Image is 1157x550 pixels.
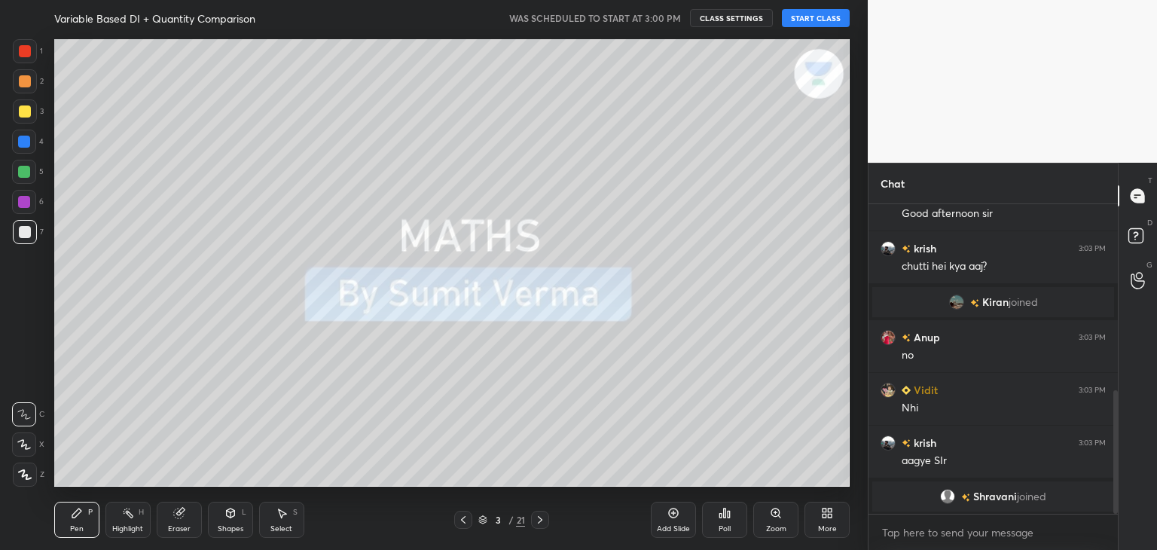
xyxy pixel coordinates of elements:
[869,163,917,203] p: Chat
[973,490,1017,503] span: Shravani
[690,9,773,27] button: CLASS SETTINGS
[13,220,44,244] div: 7
[902,334,911,342] img: no-rating-badge.077c3623.svg
[12,130,44,154] div: 4
[881,241,896,256] img: 86c1843e36cb496cac2f9ad9e485fe5f.jpg
[881,383,896,398] img: 064702da344f4028895ff4aceba9c44a.jpg
[949,295,964,310] img: 41f05ac9065943528c9a6f9fe19d5604.jpg
[88,509,93,516] div: P
[1147,217,1152,228] p: D
[961,493,970,502] img: no-rating-badge.077c3623.svg
[869,204,1118,515] div: grid
[12,190,44,214] div: 6
[1079,386,1106,395] div: 3:03 PM
[902,206,1106,222] div: Good afternoon sir
[902,386,911,395] img: Learner_Badge_beginner_1_8b307cf2a0.svg
[12,402,44,426] div: C
[902,348,1106,363] div: no
[902,454,1106,469] div: aagye SIr
[112,525,143,533] div: Highlight
[1009,296,1038,308] span: joined
[13,39,43,63] div: 1
[13,463,44,487] div: Z
[881,435,896,451] img: 86c1843e36cb496cac2f9ad9e485fe5f.jpg
[1079,244,1106,253] div: 3:03 PM
[516,513,525,527] div: 21
[12,160,44,184] div: 5
[1017,490,1046,503] span: joined
[982,296,1009,308] span: Kiran
[911,329,940,345] h6: Anup
[902,245,911,253] img: no-rating-badge.077c3623.svg
[1146,259,1152,270] p: G
[242,509,246,516] div: L
[13,69,44,93] div: 2
[1148,175,1152,186] p: T
[70,525,84,533] div: Pen
[818,525,837,533] div: More
[881,330,896,345] img: f7dbc75db385422fb2e8cd50148a3474.jpg
[293,509,298,516] div: S
[766,525,786,533] div: Zoom
[13,99,44,124] div: 3
[782,9,850,27] button: START CLASS
[508,515,513,524] div: /
[902,259,1106,274] div: chutti hei kya aaj?
[911,435,936,451] h6: krish
[490,515,505,524] div: 3
[902,439,911,448] img: no-rating-badge.077c3623.svg
[139,509,144,516] div: H
[218,525,243,533] div: Shapes
[719,525,731,533] div: Poll
[940,489,955,504] img: default.png
[970,299,979,307] img: no-rating-badge.077c3623.svg
[657,525,690,533] div: Add Slide
[911,382,938,398] h6: Vidit
[12,432,44,457] div: X
[54,11,255,26] h4: Variable Based DI + Quantity Comparison
[1079,333,1106,342] div: 3:03 PM
[902,401,1106,416] div: Nhi
[168,525,191,533] div: Eraser
[1079,438,1106,448] div: 3:03 PM
[509,11,681,25] h5: WAS SCHEDULED TO START AT 3:00 PM
[911,240,936,256] h6: krish
[270,525,292,533] div: Select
